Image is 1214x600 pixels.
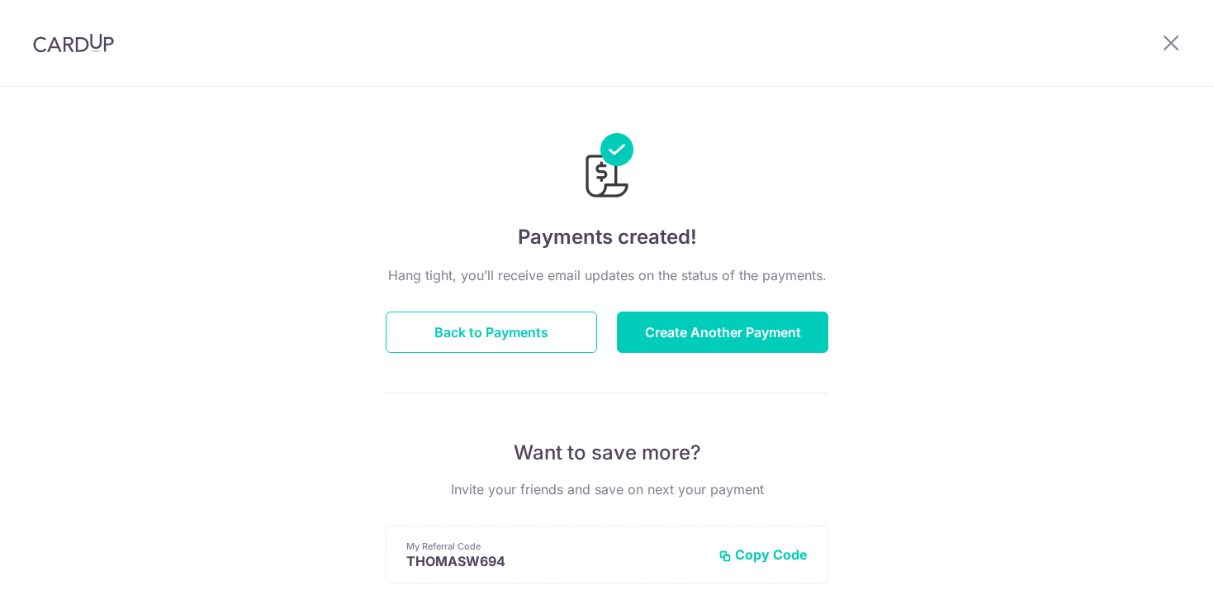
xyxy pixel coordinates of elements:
h4: Payments created! [386,222,828,252]
button: Create Another Payment [617,312,828,353]
p: Hang tight, you’ll receive email updates on the status of the payments. [386,265,828,285]
p: My Referral Code [406,540,705,553]
p: Invite your friends and save on next your payment [386,479,828,499]
img: CardUp [33,33,114,53]
img: Payments [581,133,633,202]
button: Back to Payments [386,312,597,353]
p: THOMASW694 [406,553,705,569]
button: Copy Code [718,546,808,563]
p: Want to save more? [386,440,828,466]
